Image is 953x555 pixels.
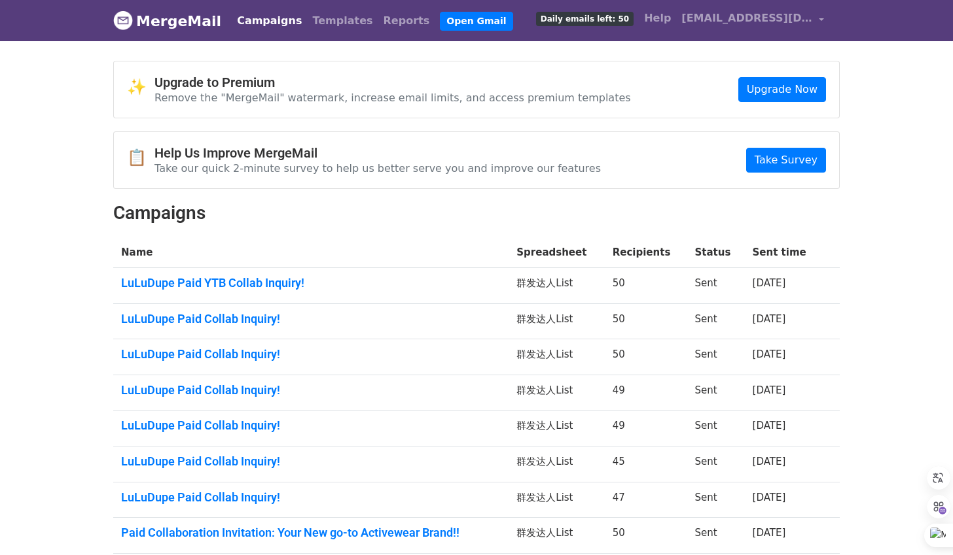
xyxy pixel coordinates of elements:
[605,237,687,268] th: Recipients
[509,268,604,304] td: 群发达人List
[605,411,687,446] td: 49
[753,348,786,360] a: [DATE]
[121,418,501,433] a: LuLuDupe Paid Collab Inquiry!
[681,10,812,26] span: [EMAIL_ADDRESS][DOMAIN_NAME]
[121,490,501,505] a: LuLuDupe Paid Collab Inquiry!
[687,268,744,304] td: Sent
[127,148,154,167] span: 📋
[509,482,604,518] td: 群发达人List
[753,456,786,467] a: [DATE]
[738,77,826,102] a: Upgrade Now
[687,446,744,482] td: Sent
[113,10,133,30] img: MergeMail logo
[509,375,604,411] td: 群发达人List
[746,148,826,173] a: Take Survey
[753,277,786,289] a: [DATE]
[121,526,501,540] a: Paid Collaboration Invitation: Your New go-to Activewear Brand!!
[605,518,687,554] td: 50
[509,303,604,339] td: 群发达人List
[154,161,601,175] p: Take our quick 2-minute survey to help us better serve you and improve our features
[232,8,307,34] a: Campaigns
[113,202,840,224] h2: Campaigns
[154,91,631,105] p: Remove the "MergeMail" watermark, increase email limits, and access premium templates
[687,482,744,518] td: Sent
[440,12,512,31] a: Open Gmail
[121,347,501,362] a: LuLuDupe Paid Collab Inquiry!
[676,5,829,36] a: [EMAIL_ADDRESS][DOMAIN_NAME]
[753,492,786,503] a: [DATE]
[605,268,687,304] td: 50
[121,312,501,326] a: LuLuDupe Paid Collab Inquiry!
[154,75,631,90] h4: Upgrade to Premium
[605,339,687,375] td: 50
[121,454,501,469] a: LuLuDupe Paid Collab Inquiry!
[509,518,604,554] td: 群发达人List
[536,12,634,26] span: Daily emails left: 50
[307,8,378,34] a: Templates
[605,375,687,411] td: 49
[509,339,604,375] td: 群发达人List
[509,237,604,268] th: Spreadsheet
[753,313,786,325] a: [DATE]
[687,518,744,554] td: Sent
[639,5,676,31] a: Help
[121,383,501,397] a: LuLuDupe Paid Collab Inquiry!
[687,237,744,268] th: Status
[121,276,501,290] a: LuLuDupe Paid YTB Collab Inquiry!
[753,420,786,431] a: [DATE]
[605,482,687,518] td: 47
[745,237,823,268] th: Sent time
[753,384,786,396] a: [DATE]
[531,5,639,31] a: Daily emails left: 50
[687,339,744,375] td: Sent
[113,7,221,35] a: MergeMail
[687,303,744,339] td: Sent
[605,446,687,482] td: 45
[154,145,601,161] h4: Help Us Improve MergeMail
[605,303,687,339] td: 50
[687,375,744,411] td: Sent
[378,8,435,34] a: Reports
[687,411,744,446] td: Sent
[753,527,786,539] a: [DATE]
[113,237,509,268] th: Name
[509,411,604,446] td: 群发达人List
[127,78,154,97] span: ✨
[509,446,604,482] td: 群发达人List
